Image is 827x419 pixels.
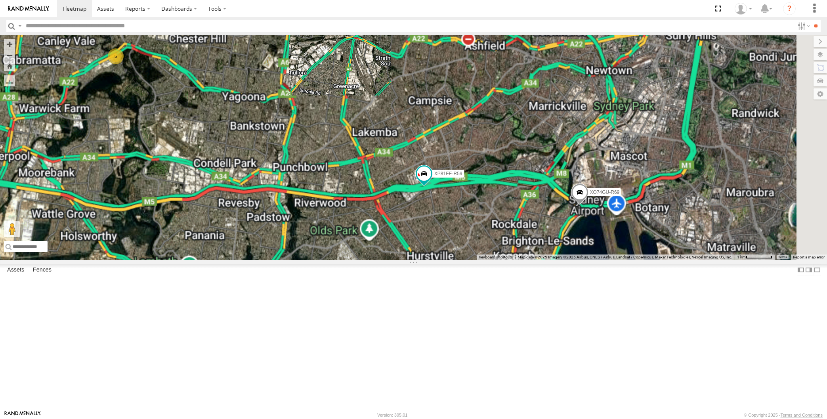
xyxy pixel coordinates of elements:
img: rand-logo.svg [8,6,49,11]
label: Fences [29,264,55,276]
label: Dock Summary Table to the Right [805,264,813,276]
div: 5 [108,48,124,64]
i: ? [783,2,796,15]
button: Zoom out [4,50,15,61]
button: Zoom in [4,39,15,50]
label: Hide Summary Table [813,264,821,276]
div: Quang MAC [732,3,755,15]
label: Map Settings [814,88,827,99]
button: Keyboard shortcuts [479,254,513,260]
a: Terms and Conditions [781,413,823,417]
span: XP81FE-R59 [434,171,462,176]
button: Zoom Home [4,61,15,71]
span: 1 km [737,255,746,259]
button: Map Scale: 1 km per 63 pixels [735,254,775,260]
label: Measure [4,75,15,86]
label: Search Query [17,20,23,32]
a: Visit our Website [4,411,41,419]
label: Search Filter Options [795,20,812,32]
button: Drag Pegman onto the map to open Street View [4,221,20,237]
label: Assets [3,264,28,276]
span: XO74GU-R69 [590,189,619,195]
a: Terms [779,256,787,259]
div: © Copyright 2025 - [744,413,823,417]
a: Report a map error [793,255,825,259]
span: Map data ©2025 Imagery ©2025 Airbus, CNES / Airbus, Landsat / Copernicus, Maxar Technologies, Vex... [518,255,732,259]
label: Dock Summary Table to the Left [797,264,805,276]
div: Version: 305.01 [377,413,407,417]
